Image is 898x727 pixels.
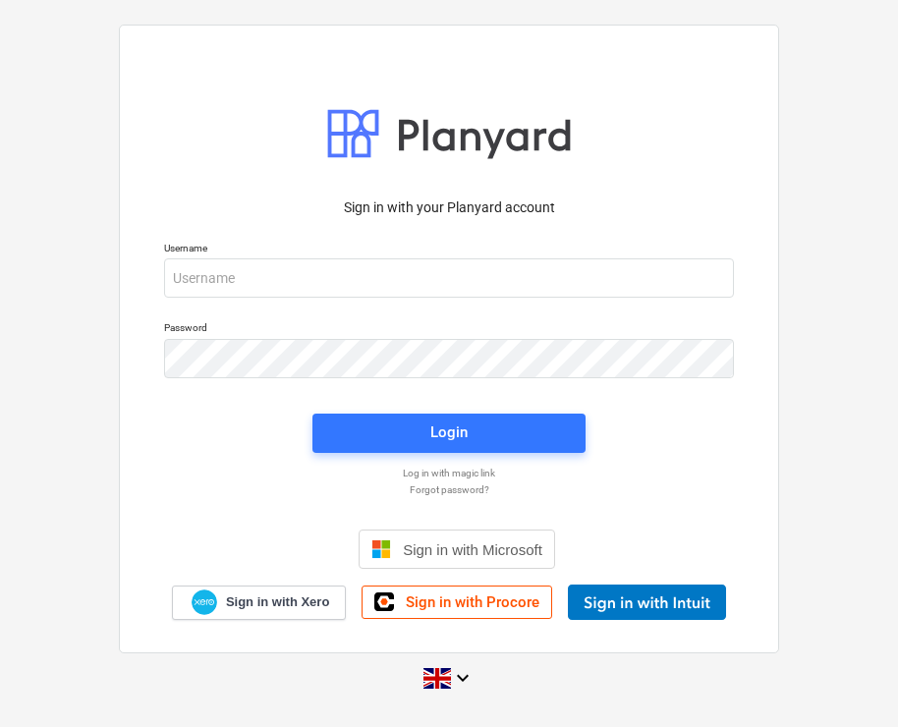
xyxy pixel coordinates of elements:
a: Forgot password? [154,483,744,496]
span: Sign in with Microsoft [403,541,542,558]
div: Login [430,419,468,445]
i: keyboard_arrow_down [451,666,475,690]
span: Sign in with Xero [226,593,329,611]
img: Xero logo [192,589,217,616]
p: Sign in with your Planyard account [164,197,734,218]
a: Sign in with Xero [172,586,347,620]
p: Password [164,321,734,338]
a: Log in with magic link [154,467,744,479]
input: Username [164,258,734,298]
a: Sign in with Procore [362,586,552,619]
img: Microsoft logo [371,539,391,559]
p: Username [164,242,734,258]
span: Sign in with Procore [406,593,539,611]
button: Login [312,414,586,453]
